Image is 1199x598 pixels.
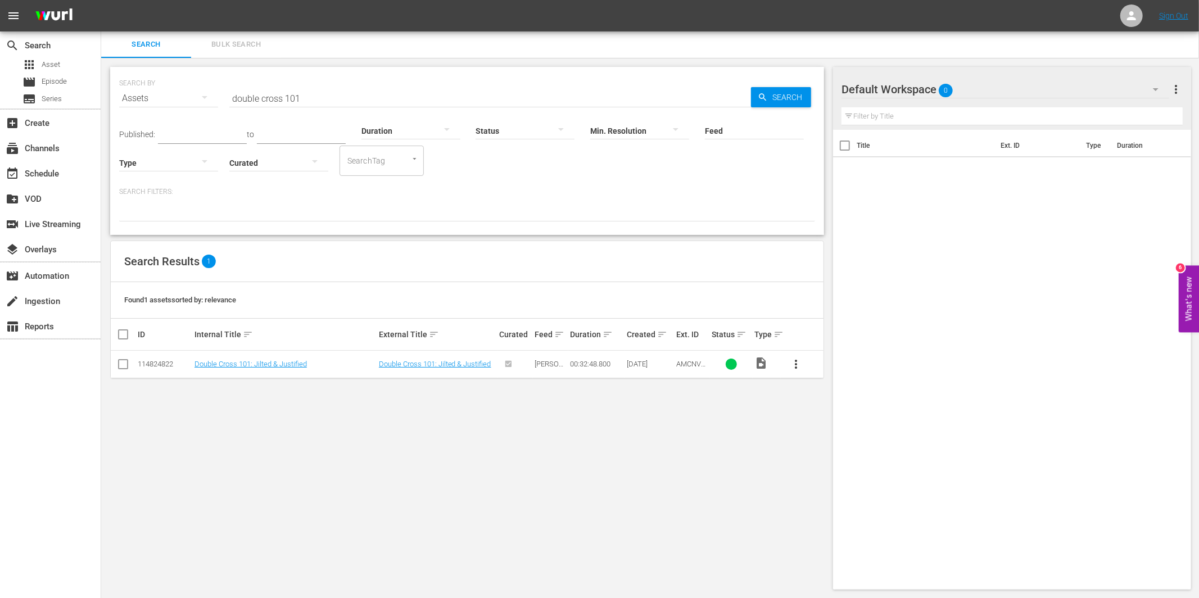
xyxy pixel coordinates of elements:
[119,187,815,197] p: Search Filters:
[27,3,81,29] img: ans4CAIJ8jUAAAAAAAAAAAAAAAAAAAAAAAAgQb4GAAAAAAAAAAAAAAAAAAAAAAAAJMjXAAAAAAAAAAAAAAAAAAAAAAAAgAT5G...
[535,360,564,385] span: [PERSON_NAME] Feed
[782,351,809,378] button: more_vert
[627,328,673,341] div: Created
[42,59,60,70] span: Asset
[1169,76,1183,103] button: more_vert
[676,330,708,339] div: Ext. ID
[1079,130,1110,161] th: Type
[773,329,784,339] span: sort
[138,330,191,339] div: ID
[754,356,768,370] span: Video
[841,74,1169,105] div: Default Workspace
[535,328,567,341] div: Feed
[1179,266,1199,333] button: Open Feedback Widget
[857,130,994,161] th: Title
[194,328,375,341] div: Internal Title
[22,75,36,89] span: Episode
[379,360,491,368] a: Double Cross 101: Jilted & Justified
[124,296,236,304] span: Found 1 assets sorted by: relevance
[243,329,253,339] span: sort
[194,360,307,368] a: Double Cross 101: Jilted & Justified
[6,320,19,333] span: Reports
[138,360,191,368] div: 114824822
[570,328,623,341] div: Duration
[379,328,496,341] div: External Title
[994,130,1079,161] th: Ext. ID
[6,39,19,52] span: Search
[570,360,623,368] div: 00:32:48.800
[712,328,751,341] div: Status
[627,360,673,368] div: [DATE]
[6,295,19,308] span: Ingestion
[409,153,420,164] button: Open
[6,192,19,206] span: VOD
[6,142,19,155] span: Channels
[751,87,811,107] button: Search
[6,269,19,283] span: Automation
[247,130,254,139] span: to
[676,360,708,385] span: AMCNVR0000037094
[7,9,20,22] span: menu
[939,79,953,102] span: 0
[754,328,779,341] div: Type
[768,87,811,107] span: Search
[1110,130,1178,161] th: Duration
[6,116,19,130] span: Create
[119,83,218,114] div: Assets
[499,330,531,339] div: Curated
[198,38,274,51] span: Bulk Search
[6,218,19,231] span: Live Streaming
[108,38,184,51] span: Search
[6,243,19,256] span: Overlays
[657,329,667,339] span: sort
[1159,11,1188,20] a: Sign Out
[429,329,439,339] span: sort
[1176,264,1185,273] div: 6
[202,255,216,268] span: 1
[1169,83,1183,96] span: more_vert
[736,329,746,339] span: sort
[42,76,67,87] span: Episode
[42,93,62,105] span: Series
[124,255,200,268] span: Search Results
[22,58,36,71] span: Asset
[554,329,564,339] span: sort
[789,357,803,371] span: more_vert
[119,130,155,139] span: Published:
[6,167,19,180] span: Schedule
[22,92,36,106] span: Series
[603,329,613,339] span: sort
